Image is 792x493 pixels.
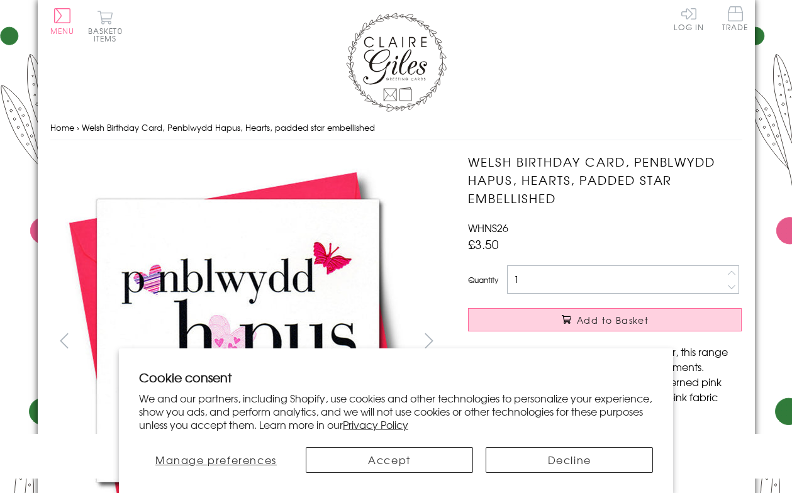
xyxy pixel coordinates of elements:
[674,6,704,31] a: Log In
[343,417,408,432] a: Privacy Policy
[82,121,375,133] span: Welsh Birthday Card, Penblwydd Hapus, Hearts, padded star embellished
[468,220,508,235] span: WHNS26
[468,308,742,331] button: Add to Basket
[139,392,653,431] p: We and our partners, including Shopify, use cookies and other technologies to personalize your ex...
[346,13,447,112] img: Claire Giles Greetings Cards
[577,314,649,326] span: Add to Basket
[50,115,742,141] nav: breadcrumbs
[722,6,749,33] a: Trade
[88,10,123,42] button: Basket0 items
[77,121,79,133] span: ›
[50,8,75,35] button: Menu
[139,447,293,473] button: Manage preferences
[50,326,79,355] button: prev
[139,368,653,386] h2: Cookie consent
[50,121,74,133] a: Home
[155,452,277,467] span: Manage preferences
[468,235,499,253] span: £3.50
[94,25,123,44] span: 0 items
[415,326,443,355] button: next
[468,274,498,285] label: Quantity
[722,6,749,31] span: Trade
[50,25,75,36] span: Menu
[468,344,742,419] p: Printed on white card with a subtle shimmer, this range has large graphics and beautiful embellis...
[486,447,653,473] button: Decline
[468,153,742,207] h1: Welsh Birthday Card, Penblwydd Hapus, Hearts, padded star embellished
[306,447,473,473] button: Accept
